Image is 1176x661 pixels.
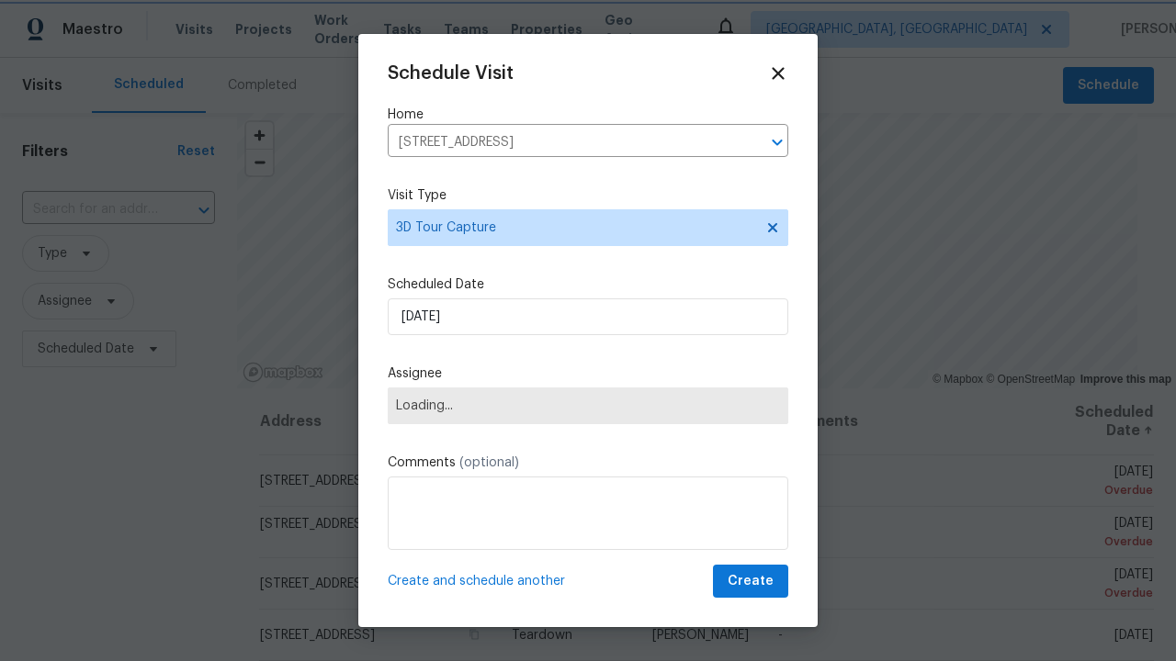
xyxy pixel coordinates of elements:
button: Create [713,565,788,599]
span: Create [728,570,774,593]
span: Close [768,63,788,84]
input: M/D/YYYY [388,298,788,335]
span: (optional) [459,456,519,469]
button: Open [764,129,790,155]
label: Assignee [388,364,788,383]
label: Visit Type [388,186,788,205]
input: Enter in an address [388,129,737,157]
span: Create and schedule another [388,572,565,590]
span: Schedule Visit [388,64,514,83]
label: Comments [388,454,788,472]
label: Home [388,106,788,124]
span: 3D Tour Capture [396,218,753,237]
span: Loading... [396,398,780,413]
label: Scheduled Date [388,275,788,294]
